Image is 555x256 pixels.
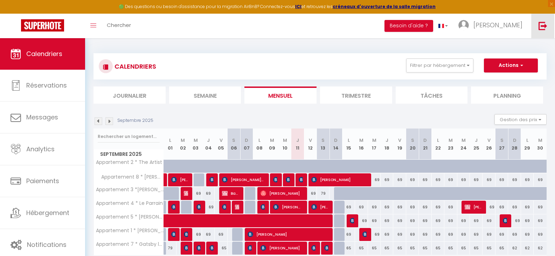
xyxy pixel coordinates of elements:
[471,87,543,104] li: Planning
[534,242,547,255] div: 62
[169,87,241,104] li: Semaine
[495,129,508,160] th: 27
[209,241,214,255] span: [PERSON_NAME] [PERSON_NAME]
[95,187,165,192] span: Appartement 3 *[PERSON_NAME]
[235,200,239,214] span: [PERSON_NAME] Baveur
[95,242,165,247] span: Appartement 7 * Gatsby le Magnifique
[321,137,325,144] abbr: S
[202,201,215,214] div: 69
[176,129,189,160] th: 02
[261,241,303,255] span: [PERSON_NAME]
[295,4,301,9] strong: ICI
[240,129,253,160] th: 07
[465,200,481,214] span: [PERSON_NAME]
[406,214,419,227] div: 69
[432,129,444,160] th: 22
[432,201,444,214] div: 69
[102,14,136,38] a: Chercher
[209,173,214,186] span: [PERSON_NAME] PAGES
[184,228,188,241] span: [PERSON_NAME]
[273,173,277,186] span: [PERSON_NAME]
[355,201,368,214] div: 69
[398,137,401,144] abbr: V
[432,242,444,255] div: 65
[222,173,264,186] span: [PERSON_NAME] [PERSON_NAME]
[437,137,439,144] abbr: L
[538,137,542,144] abbr: M
[95,201,163,206] span: Appartement 4 * Le Parrain
[342,201,355,214] div: 69
[334,137,338,144] abbr: D
[457,173,470,186] div: 69
[444,129,457,160] th: 23
[342,228,355,241] div: 69
[381,228,393,241] div: 69
[6,3,27,24] button: Ouvrir le widget de chat LiveChat
[304,129,317,160] th: 12
[500,137,504,144] abbr: S
[406,58,473,72] button: Filtrer par hébergement
[444,214,457,227] div: 69
[202,129,215,160] th: 04
[350,214,354,227] span: [PERSON_NAME]
[393,242,406,255] div: 65
[381,242,393,255] div: 65
[26,113,58,122] span: Messages
[355,242,368,255] div: 65
[470,214,483,227] div: 69
[419,214,431,227] div: 69
[539,21,547,30] img: logout
[21,19,64,32] img: Super Booking
[196,241,201,255] span: [PERSON_NAME]
[194,137,198,144] abbr: M
[304,187,317,200] div: 69
[419,242,431,255] div: 65
[164,242,176,255] div: 79
[419,201,431,214] div: 69
[483,201,495,214] div: 69
[181,137,185,144] abbr: M
[534,214,547,227] div: 69
[26,177,59,185] span: Paiements
[521,129,534,160] th: 29
[470,129,483,160] th: 25
[311,241,315,255] span: [PERSON_NAME]
[309,137,312,144] abbr: V
[171,200,175,214] span: [PERSON_NAME]
[521,201,534,214] div: 69
[470,242,483,255] div: 65
[291,129,304,160] th: 11
[222,200,226,214] span: [PERSON_NAME]
[342,242,355,255] div: 65
[457,242,470,255] div: 65
[245,137,248,144] abbr: D
[26,81,67,90] span: Réservations
[222,187,239,200] span: Badr Taifi
[513,137,516,144] abbr: D
[207,137,210,144] abbr: J
[184,241,188,255] span: [PERSON_NAME]
[508,242,521,255] div: 62
[521,214,534,227] div: 69
[228,129,240,160] th: 06
[534,129,547,160] th: 30
[444,228,457,241] div: 69
[368,228,381,241] div: 69
[169,137,171,144] abbr: L
[419,173,431,186] div: 69
[26,145,55,153] span: Analytics
[317,129,329,160] th: 13
[484,58,538,72] button: Actions
[457,214,470,227] div: 69
[27,240,67,249] span: Notifications
[333,4,436,9] a: créneaux d'ouverture de la salle migration
[508,129,521,160] th: 28
[311,173,366,186] span: [PERSON_NAME]
[113,58,156,74] h3: CALENDRIERS
[171,228,175,241] span: [PERSON_NAME]
[521,173,534,186] div: 69
[384,20,433,32] button: Besoin d'aide ?
[215,228,227,241] div: 69
[311,200,328,214] span: [PERSON_NAME]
